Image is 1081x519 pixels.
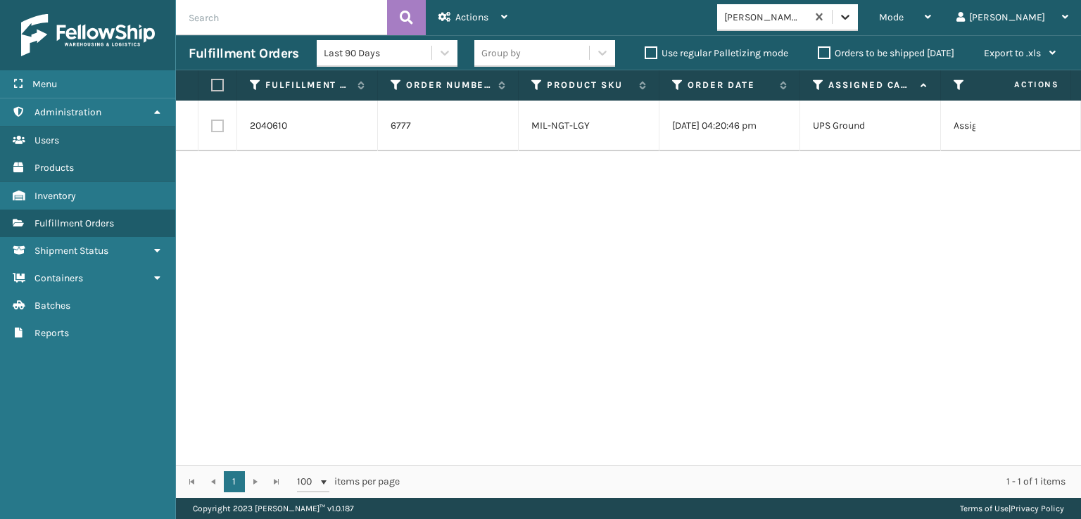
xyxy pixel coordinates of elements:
[34,134,59,146] span: Users
[828,79,914,91] label: Assigned Carrier Service
[984,47,1041,59] span: Export to .xls
[189,45,298,62] h3: Fulfillment Orders
[324,46,433,60] div: Last 90 Days
[34,272,83,284] span: Containers
[455,11,488,23] span: Actions
[34,217,114,229] span: Fulfillment Orders
[406,79,491,91] label: Order Number
[21,14,155,56] img: logo
[970,73,1068,96] span: Actions
[960,498,1064,519] div: |
[818,47,954,59] label: Orders to be shipped [DATE]
[34,245,108,257] span: Shipment Status
[297,475,318,489] span: 100
[724,10,808,25] div: [PERSON_NAME] Brands
[688,79,773,91] label: Order Date
[547,79,632,91] label: Product SKU
[193,498,354,519] p: Copyright 2023 [PERSON_NAME]™ v 1.0.187
[34,162,74,174] span: Products
[34,327,69,339] span: Reports
[224,471,245,492] a: 1
[531,120,590,132] a: MIL-NGT-LGY
[250,119,287,133] a: 2040610
[659,101,800,151] td: [DATE] 04:20:46 pm
[32,78,57,90] span: Menu
[960,504,1009,513] a: Terms of Use
[378,101,519,151] td: 6777
[34,190,76,202] span: Inventory
[265,79,350,91] label: Fulfillment Order Id
[297,471,400,492] span: items per page
[34,106,101,118] span: Administration
[34,300,70,312] span: Batches
[800,101,941,151] td: UPS Ground
[481,46,521,60] div: Group by
[419,475,1066,489] div: 1 - 1 of 1 items
[1011,504,1064,513] a: Privacy Policy
[645,47,788,59] label: Use regular Palletizing mode
[879,11,904,23] span: Mode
